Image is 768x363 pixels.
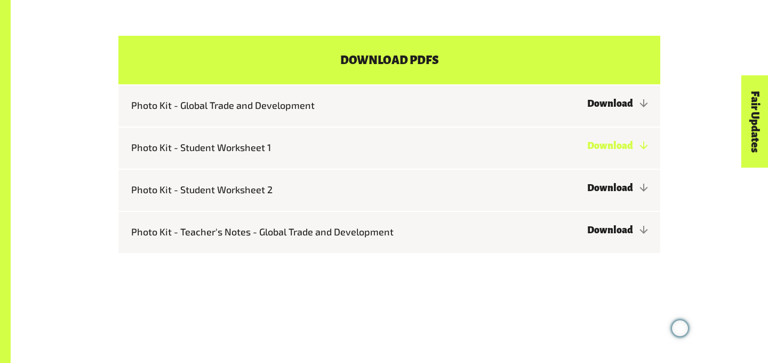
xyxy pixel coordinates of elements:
h4: Download PDFs [118,36,660,84]
a: Download [587,183,647,193]
a: Download [587,98,647,109]
a: Download [587,225,647,235]
a: Download [587,140,647,151]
